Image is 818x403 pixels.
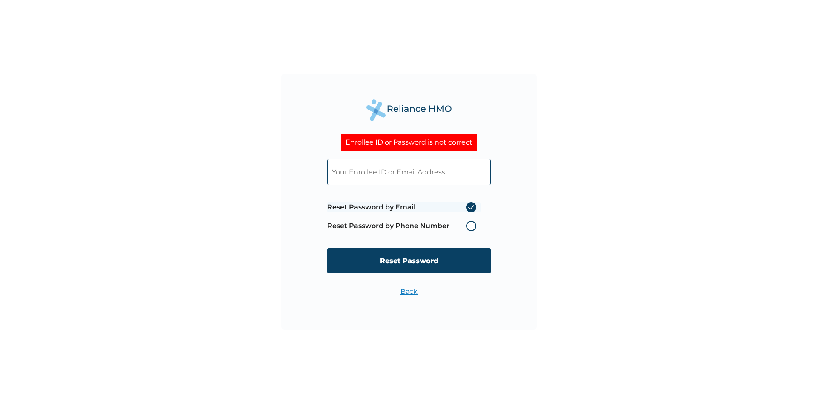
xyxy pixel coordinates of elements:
span: Password reset method [327,198,481,235]
label: Reset Password by Phone Number [327,221,481,231]
label: Reset Password by Email [327,202,481,212]
a: Back [400,287,418,296]
div: Enrollee ID or Password is not correct [341,134,477,151]
img: Reliance Health's Logo [366,99,452,121]
input: Reset Password [327,248,491,273]
input: Your Enrollee ID or Email Address [327,159,491,185]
